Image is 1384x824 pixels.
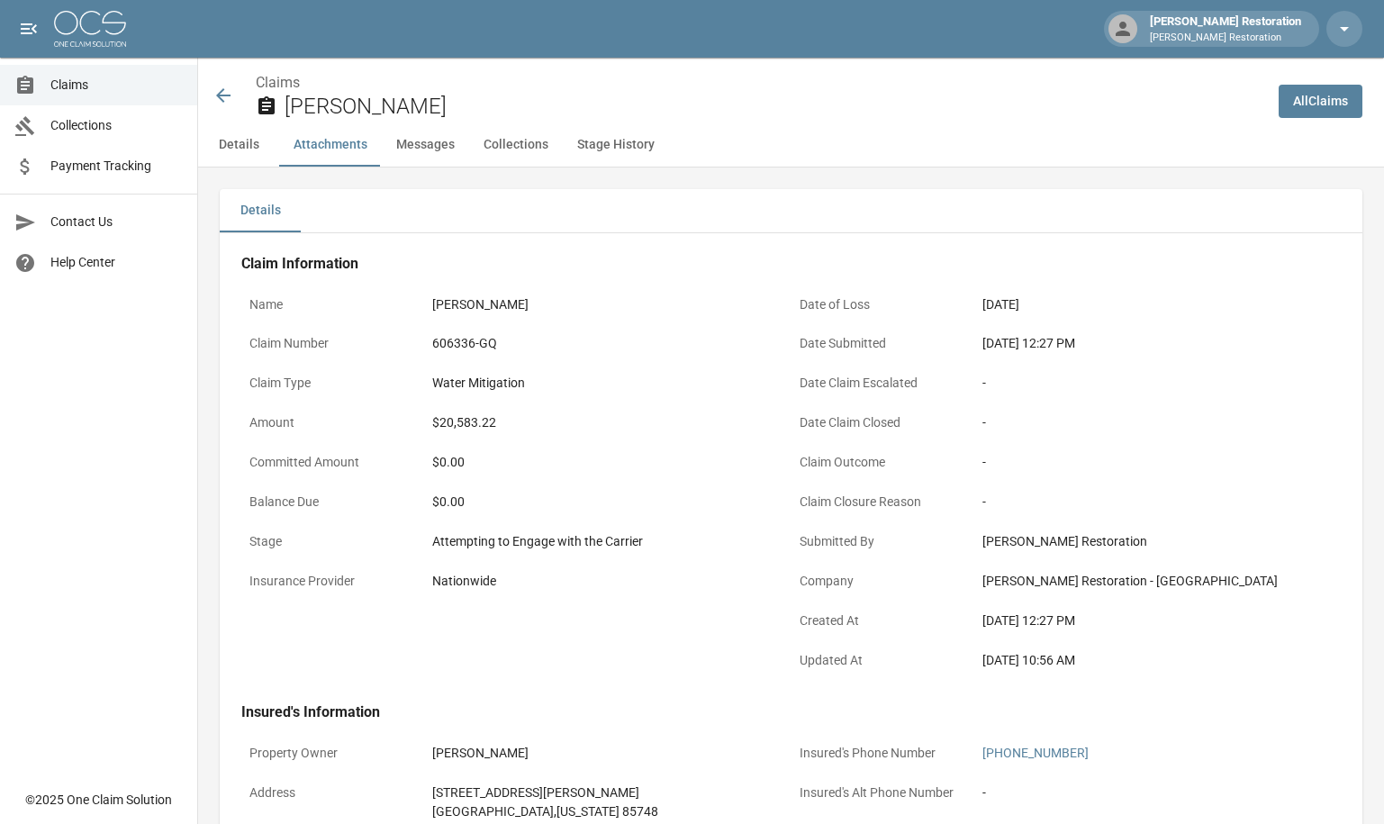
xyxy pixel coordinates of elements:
div: Nationwide [432,572,782,591]
button: Details [198,123,279,167]
p: [PERSON_NAME] Restoration [1150,31,1301,46]
button: Messages [382,123,469,167]
span: Collections [50,116,183,135]
p: Insured's Phone Number [792,736,974,771]
div: [PERSON_NAME] Restoration [1143,13,1308,45]
p: Insurance Provider [241,564,424,599]
div: [PERSON_NAME] [432,295,782,314]
img: ocs-logo-white-transparent.png [54,11,126,47]
div: [PERSON_NAME] Restoration - [GEOGRAPHIC_DATA] [982,572,1333,591]
div: - [982,783,1333,802]
h2: [PERSON_NAME] [285,94,1264,120]
p: Updated At [792,643,974,678]
button: Attachments [279,123,382,167]
div: - [982,453,1333,472]
p: Property Owner [241,736,424,771]
p: Date of Loss [792,287,974,322]
p: Claim Closure Reason [792,484,974,520]
h4: Insured's Information [241,703,1341,721]
p: Claim Outcome [792,445,974,480]
div: [GEOGRAPHIC_DATA] , [US_STATE] 85748 [432,802,782,821]
div: Water Mitigation [432,374,782,393]
div: $0.00 [432,493,782,512]
p: Claim Type [241,366,424,401]
span: Payment Tracking [50,157,183,176]
p: Date Submitted [792,326,974,361]
div: anchor tabs [198,123,1384,167]
div: © 2025 One Claim Solution [25,791,172,809]
a: [PHONE_NUMBER] [982,746,1089,760]
p: Name [241,287,424,322]
span: Contact Us [50,213,183,231]
button: Stage History [563,123,669,167]
p: Committed Amount [241,445,424,480]
div: details tabs [220,189,1362,232]
div: [DATE] 10:56 AM [982,651,1333,670]
div: $0.00 [432,453,782,472]
p: Claim Number [241,326,424,361]
a: Claims [256,74,300,91]
p: Insured's Alt Phone Number [792,775,974,810]
div: [PERSON_NAME] [432,744,782,763]
span: Help Center [50,253,183,272]
p: Created At [792,603,974,638]
nav: breadcrumb [256,72,1264,94]
div: - [982,374,1333,393]
div: [STREET_ADDRESS][PERSON_NAME] [432,783,782,802]
div: [DATE] 12:27 PM [982,334,1333,353]
h4: Claim Information [241,255,1341,273]
p: Submitted By [792,524,974,559]
div: [DATE] 12:27 PM [982,611,1333,630]
div: 606336-GQ [432,334,782,353]
div: Attempting to Engage with the Carrier [432,532,782,551]
button: open drawer [11,11,47,47]
p: Company [792,564,974,599]
p: Balance Due [241,484,424,520]
div: [DATE] [982,295,1333,314]
button: Collections [469,123,563,167]
button: Details [220,189,301,232]
a: AllClaims [1279,85,1362,118]
p: Date Claim Escalated [792,366,974,401]
p: Amount [241,405,424,440]
div: $20,583.22 [432,413,782,432]
div: [PERSON_NAME] Restoration [982,532,1333,551]
p: Stage [241,524,424,559]
p: Date Claim Closed [792,405,974,440]
span: Claims [50,76,183,95]
p: Address [241,775,424,810]
div: - [982,413,1333,432]
div: - [982,493,1333,512]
